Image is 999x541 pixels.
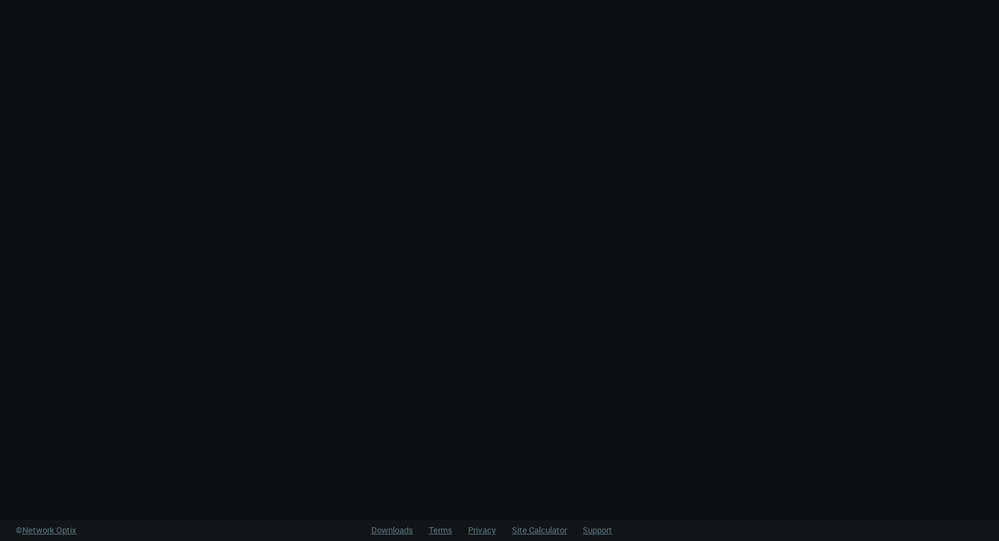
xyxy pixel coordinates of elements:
[583,524,612,536] a: Support
[468,524,496,536] a: Privacy
[22,524,77,536] span: Network Optix
[16,524,77,537] a: ©Network Optix
[429,524,452,536] a: Terms
[371,524,413,536] a: Downloads
[512,524,567,536] a: Site Calculator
